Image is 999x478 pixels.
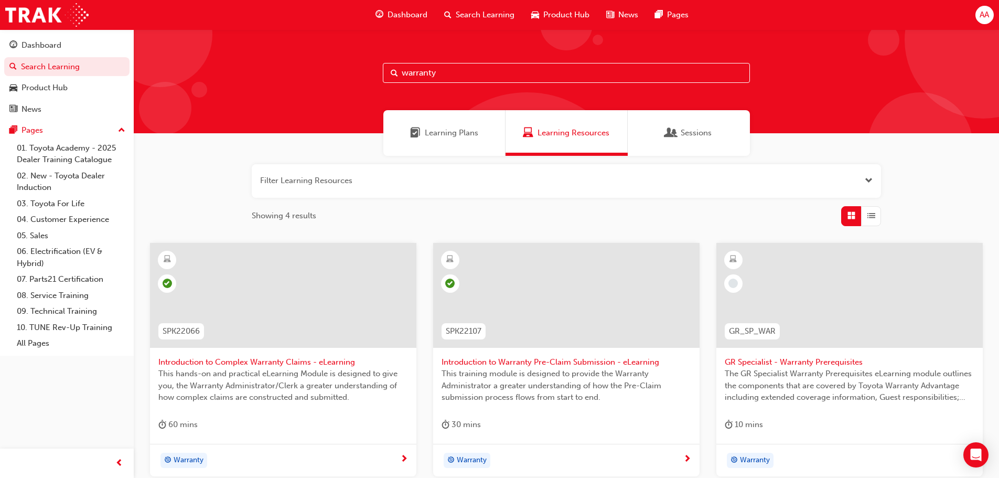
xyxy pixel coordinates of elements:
[4,121,130,140] button: Pages
[442,356,691,368] span: Introduction to Warranty Pre-Claim Submission - eLearning
[9,126,17,135] span: pages-icon
[158,356,408,368] span: Introduction to Complex Warranty Claims - eLearning
[442,368,691,403] span: This training module is designed to provide the Warranty Administrator a greater understanding of...
[4,36,130,55] a: Dashboard
[13,168,130,196] a: 02. New - Toyota Dealer Induction
[9,83,17,93] span: car-icon
[425,127,478,139] span: Learning Plans
[523,4,598,26] a: car-iconProduct Hub
[506,110,628,156] a: Learning ResourcesLearning Resources
[728,279,738,288] span: learningRecordVerb_NONE-icon
[647,4,697,26] a: pages-iconPages
[13,320,130,336] a: 10. TUNE Rev-Up Training
[22,82,68,94] div: Product Hub
[13,271,130,288] a: 07. Parts21 Certification
[598,4,647,26] a: news-iconNews
[628,110,750,156] a: SessionsSessions
[367,4,436,26] a: guage-iconDashboard
[867,210,875,222] span: List
[9,62,17,72] span: search-icon
[975,6,994,24] button: AA
[5,3,89,27] img: Trak
[164,253,171,267] span: learningResourceType_ELEARNING-icon
[442,418,449,431] span: duration-icon
[729,253,737,267] span: learningResourceType_ELEARNING-icon
[433,243,700,477] a: SPK22107Introduction to Warranty Pre-Claim Submission - eLearningThis training module is designed...
[22,39,61,51] div: Dashboard
[13,140,130,168] a: 01. Toyota Academy - 2025 Dealer Training Catalogue
[725,418,763,431] div: 10 mins
[683,455,691,464] span: next-icon
[22,103,41,115] div: News
[22,124,43,136] div: Pages
[391,67,398,79] span: Search
[655,8,663,22] span: pages-icon
[716,243,983,477] a: GR_SP_WARGR Specialist - Warranty PrerequisitesThe GR Specialist Warranty Prerequisites eLearning...
[444,8,452,22] span: search-icon
[158,368,408,403] span: This hands-on and practical eLearning Module is designed to give you, the Warranty Administrator/...
[410,127,421,139] span: Learning Plans
[447,454,455,468] span: target-icon
[375,8,383,22] span: guage-icon
[847,210,855,222] span: Grid
[13,303,130,320] a: 09. Technical Training
[446,253,454,267] span: learningResourceType_ELEARNING-icon
[538,127,609,139] span: Learning Resources
[4,34,130,121] button: DashboardSearch LearningProduct HubNews
[13,211,130,228] a: 04. Customer Experience
[164,454,171,468] span: target-icon
[118,124,125,137] span: up-icon
[13,196,130,212] a: 03. Toyota For Life
[618,9,638,21] span: News
[9,105,17,114] span: news-icon
[158,418,166,431] span: duration-icon
[531,8,539,22] span: car-icon
[13,335,130,352] a: All Pages
[4,100,130,119] a: News
[729,325,776,337] span: GR_SP_WAR
[388,9,427,21] span: Dashboard
[543,9,589,21] span: Product Hub
[980,9,989,21] span: AA
[400,455,408,464] span: next-icon
[383,63,750,83] input: Search...
[457,454,487,466] span: Warranty
[740,454,770,466] span: Warranty
[523,127,533,139] span: Learning Resources
[13,243,130,271] a: 06. Electrification (EV & Hybrid)
[150,243,416,477] a: SPK22066Introduction to Complex Warranty Claims - eLearningThis hands-on and practical eLearning ...
[174,454,203,466] span: Warranty
[252,210,316,222] span: Showing 4 results
[963,442,989,468] div: Open Intercom Messenger
[436,4,523,26] a: search-iconSearch Learning
[442,418,481,431] div: 30 mins
[725,356,974,368] span: GR Specialist - Warranty Prerequisites
[445,279,455,288] span: learningRecordVerb_COMPLETE-icon
[163,279,172,288] span: learningRecordVerb_COMPLETE-icon
[606,8,614,22] span: news-icon
[9,41,17,50] span: guage-icon
[4,78,130,98] a: Product Hub
[158,418,198,431] div: 60 mins
[725,418,733,431] span: duration-icon
[446,325,481,337] span: SPK22107
[666,127,676,139] span: Sessions
[163,325,200,337] span: SPK22066
[681,127,712,139] span: Sessions
[731,454,738,468] span: target-icon
[725,368,974,403] span: The GR Specialist Warranty Prerequisites eLearning module outlines the components that are covere...
[865,175,873,187] button: Open the filter
[13,288,130,304] a: 08. Service Training
[4,57,130,77] a: Search Learning
[456,9,514,21] span: Search Learning
[667,9,689,21] span: Pages
[13,228,130,244] a: 05. Sales
[383,110,506,156] a: Learning PlansLearning Plans
[115,457,123,470] span: prev-icon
